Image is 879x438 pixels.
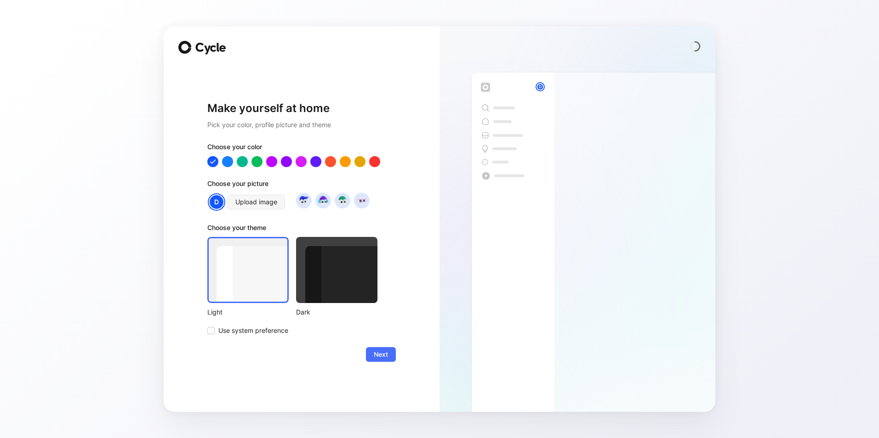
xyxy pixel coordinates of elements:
[235,197,277,208] span: Upload image
[355,194,368,207] img: avatar
[207,178,396,193] div: Choose your picture
[537,83,544,90] div: D
[374,349,388,360] span: Next
[207,119,396,130] h2: Pick your color, profile picture and theme
[296,307,377,318] div: Dark
[207,222,377,237] div: Choose your theme
[207,141,396,156] div: Choose your color
[209,194,224,210] div: D
[366,347,396,362] button: Next
[317,194,329,207] img: avatar
[336,194,348,207] img: avatar
[481,83,490,92] img: workspace-default-logo-wX5zAyuM.png
[297,194,310,207] img: avatar
[207,101,396,116] h1: Make yourself at home
[228,195,285,209] button: Upload image
[218,325,288,336] span: Use system preference
[207,307,289,318] div: Light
